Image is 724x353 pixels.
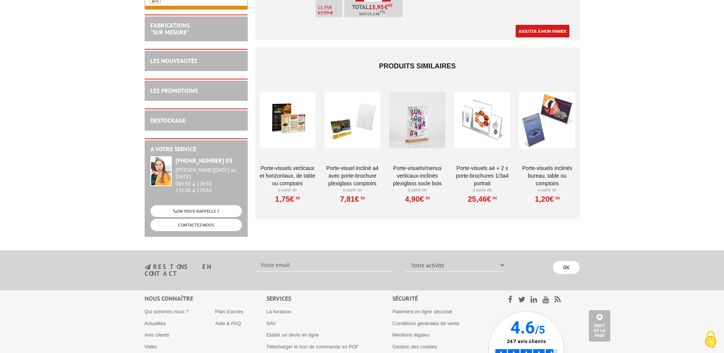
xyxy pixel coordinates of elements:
sup: HT [424,195,430,201]
a: Actualités [145,321,166,326]
span: 19,14 [367,11,377,17]
a: 1,20€HT [535,197,560,201]
sup: TTC [380,10,385,14]
a: Haut de la page [589,310,610,342]
a: CONTACTEZ-NOUS [150,219,242,231]
p: À partir de [454,187,510,193]
input: Votre email [256,259,393,272]
a: ON VOUS RAPPELLE ? [150,205,242,217]
a: 1,75€HT [275,197,300,201]
a: La livraison [266,309,292,314]
sup: HT [554,195,560,201]
a: Gestion des cookies [392,344,437,350]
a: 4,90€HT [405,197,430,201]
a: Paiement en ligne sécurisé [392,309,452,314]
div: [PERSON_NAME][DATE] au [DATE] [176,167,242,180]
p: À partir de [260,187,316,193]
p: Total [346,4,403,17]
a: Qui sommes nous ? [145,309,189,314]
a: Vidéo [145,344,157,350]
span: Produits similaires [379,62,456,70]
a: Ajouter à mon panier [516,25,569,37]
a: Conditions générales de vente [392,321,460,326]
p: À partir de [519,187,575,193]
p: À partir de [324,187,381,193]
a: Porte-visuels inclinés bureau, table ou comptoirs [519,164,575,187]
img: Cookies (fenêtre modale) [701,330,720,349]
h2: A votre service [150,146,242,153]
a: 7,81€HT [340,197,365,201]
button: Cookies (fenêtre modale) [697,327,724,353]
div: Sécurité [392,294,488,303]
div: 08h30 à 12h30 13h30 à 17h30 [176,167,242,193]
sup: HT [359,195,365,201]
span: 15,95 [318,4,329,11]
span: Soit € [359,11,385,17]
a: 25,46€HT [468,197,497,201]
a: Télécharger le bon de commande en PDF [266,344,359,350]
a: Avis clients [145,332,169,338]
a: Plan d'accès [215,309,243,314]
div: Services [266,294,393,303]
h3: restons en contact [145,264,245,277]
a: LES PROMOTIONS [150,87,198,94]
sup: HT [294,195,300,201]
p: 17,99 € [318,10,342,16]
img: widget-service.jpg [150,156,172,186]
p: À partir de [389,187,445,193]
sup: HT [491,195,497,201]
a: Aide & FAQ [215,321,241,326]
sup: HT [388,3,393,8]
a: Porte-Visuels A4 + 2 x Porte-brochures 1/3A4 portrait [454,164,510,187]
span: 15,95 [369,4,384,10]
img: newsletter.jpg [145,264,151,270]
a: Porte-visuel incliné A4 avec porte-brochure plexiglass comptoirs [324,164,381,187]
span: € [384,4,388,10]
a: Porte-visuels verticaux et horizontaux, de table ou comptoirs [260,164,316,187]
a: Etablir un devis en ligne [266,332,319,338]
a: DESTOCKAGE [150,117,185,124]
p: € [318,5,342,10]
a: LES NOUVEAUTÉS [150,57,197,65]
a: SAV [266,321,276,326]
a: Mentions légales [392,332,430,338]
div: Nous connaître [145,294,266,303]
strong: [PHONE_NUMBER] 03 [176,157,232,164]
input: OK [553,261,580,274]
a: Porte-Visuels/Menus verticaux-inclinés plexiglass socle bois [389,164,445,187]
a: FABRICATIONS"Sur Mesure" [150,21,190,36]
